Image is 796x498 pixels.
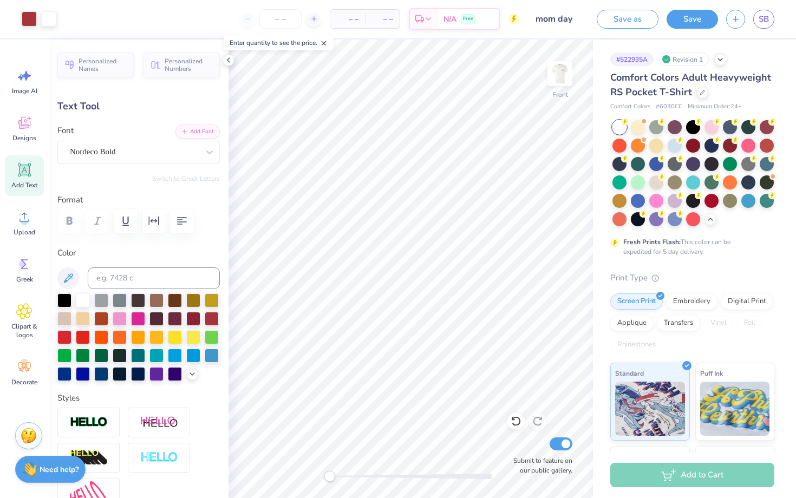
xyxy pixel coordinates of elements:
[140,451,178,464] img: Negative Space
[12,87,37,95] span: Image AI
[610,53,654,66] div: # 522935A
[656,102,682,112] span: # 6030CC
[753,10,774,29] a: SB
[610,293,663,310] div: Screen Print
[657,315,700,331] div: Transfers
[463,15,473,23] span: Free
[549,63,571,84] img: Front
[165,57,213,73] span: Personalized Numbers
[759,13,769,25] span: SB
[615,382,685,436] img: Standard
[610,337,663,353] div: Rhinestones
[57,247,220,259] label: Color
[140,416,178,429] img: Shadow
[11,181,37,189] span: Add Text
[552,90,568,100] div: Front
[610,71,771,99] span: Comfort Colors Adult Heavyweight RS Pocket T-Shirt
[615,368,644,379] span: Standard
[224,35,334,50] div: Enter quantity to see the price.
[700,451,764,462] span: Metallic & Glitter Ink
[11,378,37,386] span: Decorate
[152,174,220,183] button: Switch to Greek Letters
[659,53,709,66] div: Revision 1
[175,124,220,139] button: Add Font
[70,449,108,467] img: 3D Illusion
[6,322,42,339] span: Clipart & logos
[57,124,74,137] label: Font
[623,237,756,257] div: This color can be expedited for 5 day delivery.
[688,102,742,112] span: Minimum Order: 24 +
[70,416,108,429] img: Stroke
[597,10,658,29] button: Save as
[57,392,80,404] label: Styles
[443,14,456,25] span: N/A
[88,267,220,289] input: e.g. 7428 c
[57,194,220,206] label: Format
[371,14,393,25] span: – –
[615,451,642,462] span: Neon Ink
[143,53,220,77] button: Personalized Numbers
[737,315,762,331] div: Foil
[527,8,580,30] input: Untitled Design
[700,382,770,436] img: Puff Ink
[610,315,654,331] div: Applique
[610,272,774,284] div: Print Type
[259,9,302,29] input: – –
[16,275,33,284] span: Greek
[623,238,681,246] strong: Fresh Prints Flash:
[40,464,79,475] strong: Need help?
[700,368,723,379] span: Puff Ink
[14,228,35,237] span: Upload
[57,99,220,114] div: Text Tool
[79,57,127,73] span: Personalized Names
[667,10,718,29] button: Save
[721,293,773,310] div: Digital Print
[666,293,717,310] div: Embroidery
[324,471,335,482] div: Accessibility label
[12,134,36,142] span: Designs
[703,315,734,331] div: Vinyl
[507,456,572,475] label: Submit to feature on our public gallery.
[57,53,134,77] button: Personalized Names
[337,14,358,25] span: – –
[610,102,650,112] span: Comfort Colors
